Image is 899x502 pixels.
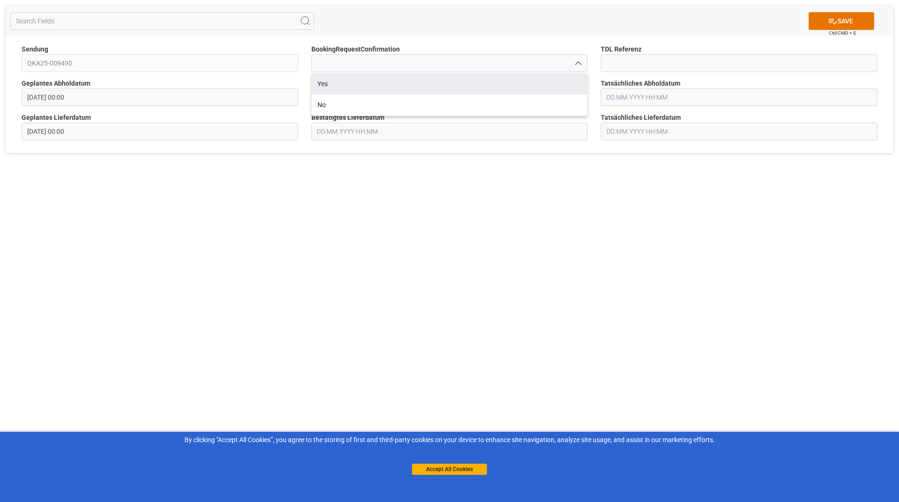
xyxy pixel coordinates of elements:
span: Geplantes Lieferdatum [22,113,91,123]
button: Accept All Cookies [412,464,487,475]
div: Yes [312,73,588,95]
span: Bestätigtes Lieferdatum [311,113,384,123]
input: DD.MM.YYYY HH:MM [601,123,877,140]
div: No [312,95,588,116]
span: Tatsächliches Abholdatum [601,79,680,88]
input: DD.MM.YYYY HH:MM [601,88,877,106]
input: DD.MM.YYYY HH:MM [311,123,588,140]
span: Sendung [22,44,48,54]
span: Ctrl/CMD + S [829,29,856,36]
span: TDL Referenz [601,44,641,54]
input: DD.MM.YYYY HH:MM [22,88,298,106]
button: close menu [570,56,584,71]
span: Geplantes Abholdatum [22,79,90,88]
div: By clicking "Accept All Cookies”, you agree to the storing of first and third-party cookies on yo... [7,435,892,445]
input: Search Fields [10,12,314,30]
span: Tatsächliches Lieferdatum [601,113,681,123]
span: BookingRequestConfirmation [311,44,400,54]
button: SAVE [809,12,874,30]
input: DD.MM.YYYY HH:MM [22,123,298,140]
